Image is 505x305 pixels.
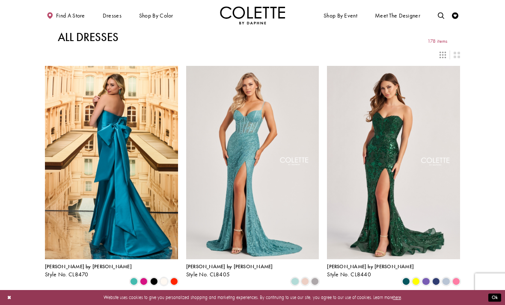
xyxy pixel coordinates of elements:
p: Website uses cookies to give you personalized shopping and marketing experiences. By continuing t... [47,293,458,302]
div: Layout Controls [41,47,464,62]
div: Colette by Daphne Style No. CL8440 [327,264,414,278]
a: Meet the designer [373,6,422,24]
a: Visit Home Page [220,6,285,24]
a: Visit Colette by Daphne Style No. CL8405 Page [186,66,319,259]
span: Style No. CL8405 [186,271,230,278]
span: Shop By Event [324,12,357,19]
span: Switch layout to 2 columns [454,52,460,58]
button: Submit Dialog [488,293,501,302]
a: here [393,294,401,300]
h1: All Dresses [58,31,119,44]
i: Cotton Candy [452,278,460,285]
span: Style No. CL8440 [327,271,371,278]
span: Dresses [103,12,122,19]
span: Meet the designer [375,12,420,19]
span: Find a store [56,12,85,19]
i: Turquoise [130,278,138,285]
span: [PERSON_NAME] by [PERSON_NAME] [45,263,132,270]
span: [PERSON_NAME] by [PERSON_NAME] [186,263,273,270]
span: Shop by color [137,6,175,24]
span: Shop By Event [322,6,359,24]
span: Style No. CL8470 [45,271,89,278]
a: Toggle search [436,6,446,24]
span: 178 items [428,38,447,44]
a: Find a store [45,6,86,24]
span: [PERSON_NAME] by [PERSON_NAME] [327,263,414,270]
i: Violet [422,278,430,285]
i: Scarlet [170,278,178,285]
a: Visit Colette by Daphne Style No. CL8470 Page [45,66,178,259]
div: Colette by Daphne Style No. CL8470 [45,264,132,278]
button: Close Dialog [4,292,15,303]
a: Check Wishlist [450,6,460,24]
i: Rose [301,278,309,285]
span: Shop by color [139,12,173,19]
span: Switch layout to 3 columns [440,52,446,58]
i: Navy Blue [432,278,440,285]
i: Black [150,278,158,285]
i: Sea Glass [291,278,299,285]
i: Ice Blue [442,278,450,285]
i: Yellow [412,278,420,285]
span: Dresses [101,6,123,24]
img: Colette by Daphne [220,6,285,24]
i: Fuchsia [140,278,148,285]
i: Smoke [311,278,319,285]
i: Diamond White [160,278,168,285]
a: Visit Colette by Daphne Style No. CL8440 Page [327,66,460,259]
div: Colette by Daphne Style No. CL8405 [186,264,273,278]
